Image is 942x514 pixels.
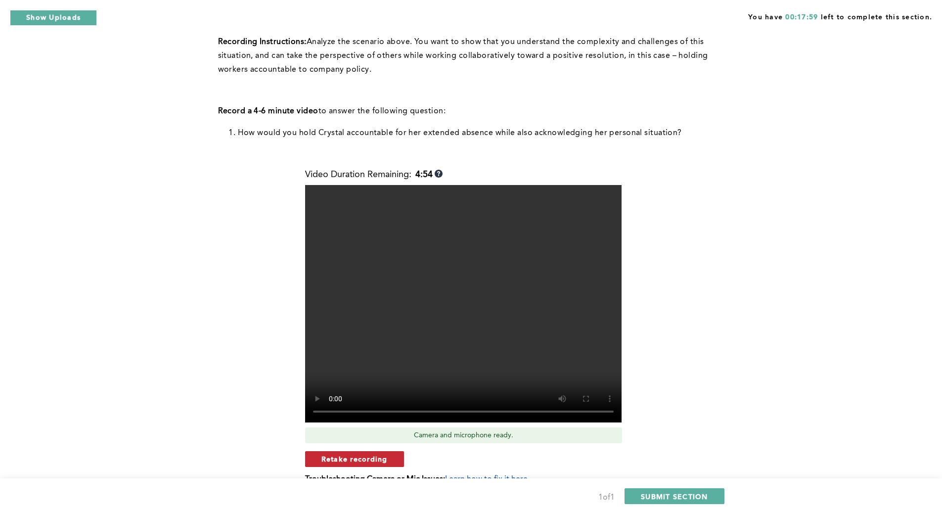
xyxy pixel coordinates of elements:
[598,491,615,505] div: 1 of 1
[321,454,388,464] span: Retake recording
[748,10,932,22] span: You have left to complete this section.
[218,38,307,46] strong: Recording Instructions:
[218,107,318,115] strong: Record a 4-6 minute video
[305,475,445,483] b: Troubleshooting Camera or Mic Issues:
[10,10,97,26] button: Show Uploads
[238,129,682,137] span: How would you hold Crystal accountable for her extended absence while also acknowledging her pers...
[785,14,818,21] span: 00:17:59
[318,107,446,115] span: to answer the following question:
[641,492,708,501] span: SUBMIT SECTION
[305,427,622,443] div: Camera and microphone ready.
[305,170,443,180] div: Video Duration Remaining:
[625,488,724,504] button: SUBMIT SECTION
[445,475,530,483] span: Learn how to fix it here.
[415,170,433,180] b: 4:54
[218,38,711,74] span: Analyze the scenario above. You want to show that you understand the complexity and challenges of...
[305,451,404,467] button: Retake recording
